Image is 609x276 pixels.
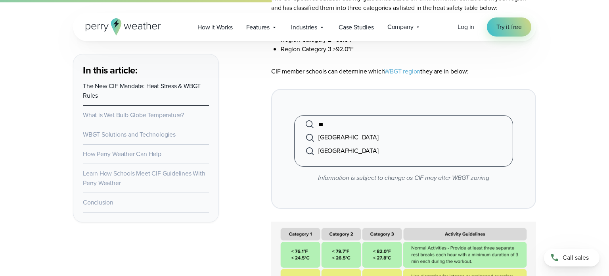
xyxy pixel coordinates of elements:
h3: In this article: [83,64,209,77]
a: Try it free [487,17,531,37]
span: How it Works [197,23,233,32]
a: The New CIF Mandate: Heat Stress & WBGT Rules [83,81,201,100]
a: Log in [458,22,474,32]
span: Call sales [563,253,589,262]
span: Log in [458,22,474,31]
a: Learn How Schools Meet CIF Guidelines With Perry Weather [83,169,205,187]
span: Company [387,22,414,32]
a: Case Studies [332,19,381,35]
a: Call sales [544,249,599,266]
span: Industries [291,23,317,32]
li: [GEOGRAPHIC_DATA] [304,131,503,144]
p: Information is subject to change as CIF may alter WBGT zoning [294,173,513,183]
li: Region Category 3 >92.0°F [281,44,536,54]
span: Case Studies [339,23,374,32]
a: Conclusion [83,198,113,207]
p: CIF member schools can determine which they are in below: [271,67,536,76]
a: WBGT Solutions and Technologies [83,130,176,139]
li: [GEOGRAPHIC_DATA] [304,144,503,158]
span: Try it free [496,22,522,32]
span: Features [246,23,270,32]
a: What is Wet Bulb Globe Temperature? [83,110,184,120]
a: How Perry Weather Can Help [83,149,161,158]
a: How it Works [191,19,239,35]
a: WBGT region [384,67,420,76]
